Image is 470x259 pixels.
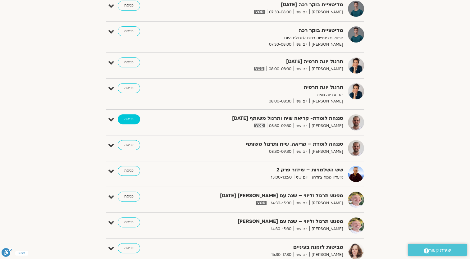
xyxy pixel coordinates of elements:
span: 08:30-09:30 [267,123,294,129]
a: כניסה [118,217,140,227]
strong: מביטות לזקנה בעיניים [191,243,343,252]
span: יום שני [294,9,309,16]
strong: מדיטציית בוקר רכה [DATE] [191,1,343,9]
span: יום שני [294,66,309,72]
span: 08:00-08:30 [267,98,294,105]
img: vodicon [254,67,264,70]
strong: תרגול יוגה תרפיה [191,83,343,92]
span: [PERSON_NAME] [309,9,343,16]
a: כניסה [118,26,140,36]
span: 14:30-15:30 [269,200,294,207]
img: vodicon [254,124,264,127]
p: יוגה עדינה מאוד [191,92,343,98]
span: [PERSON_NAME] [309,252,343,258]
a: כניסה [118,192,140,202]
a: יצירת קשר [408,244,467,256]
img: vodicon [254,10,264,14]
img: vodicon [256,201,266,205]
span: 13:00-13:50 [269,174,294,181]
span: [PERSON_NAME] [309,41,343,48]
span: [PERSON_NAME] [309,66,343,72]
span: יצירת קשר [429,246,451,255]
span: [PERSON_NAME] [309,226,343,232]
span: יום שני [294,200,309,207]
span: יום שני [294,148,309,155]
a: כניסה [118,1,140,11]
strong: תרגול יוגה תרפיה [DATE] [191,57,343,66]
span: יום שני [294,252,309,258]
span: 07:30-08:00 [267,9,294,16]
strong: סנגהה לומדת- קריאה שיח ותרגול משותף [DATE] [191,114,343,123]
span: יום שני [294,123,309,129]
strong: מדיטציית בוקר רכה [191,26,343,35]
span: יום שני [294,98,309,105]
strong: מפגש תרגול וליווי – שנה עם [PERSON_NAME] [DATE] [191,192,343,200]
span: [PERSON_NAME] [309,123,343,129]
a: כניסה [118,243,140,253]
span: 07:30-08:00 [267,41,294,48]
p: תרגול מדיטציות רכות לתחילת היום [191,35,343,41]
a: כניסה [118,114,140,124]
a: כניסה [118,166,140,176]
strong: שש השלמויות – שידור פרק 2 [191,166,343,174]
span: 16:30-17:30 [269,252,294,258]
span: 14:30-15:30 [269,226,294,232]
span: [PERSON_NAME] [309,98,343,105]
a: כניסה [118,83,140,93]
span: 08:30-09:30 [267,148,294,155]
span: 08:00-08:30 [267,66,294,72]
strong: סנגהה לומדת – קריאה, שיח ותרגול משותף [191,140,343,148]
a: כניסה [118,140,140,150]
span: יום שני [294,174,310,181]
span: [PERSON_NAME] [309,200,343,207]
span: יום שני [294,226,309,232]
strong: מפגש תרגול וליווי – שנה עם [PERSON_NAME] [191,217,343,226]
a: כניסה [118,57,140,67]
span: [PERSON_NAME] [309,148,343,155]
span: מועדון פמה צ'ודרון [310,174,343,181]
span: יום שני [294,41,309,48]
